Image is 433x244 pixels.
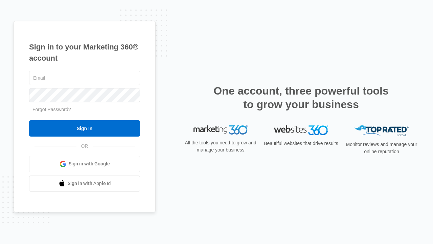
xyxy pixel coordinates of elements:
[32,107,71,112] a: Forgot Password?
[29,120,140,137] input: Sign In
[69,160,110,167] span: Sign in with Google
[29,41,140,64] h1: Sign in to your Marketing 360® account
[263,140,339,147] p: Beautiful websites that drive results
[274,125,328,135] img: Websites 360
[29,156,140,172] a: Sign in with Google
[193,125,248,135] img: Marketing 360
[76,143,93,150] span: OR
[29,71,140,85] input: Email
[68,180,111,187] span: Sign in with Apple Id
[183,139,258,154] p: All the tools you need to grow and manage your business
[355,125,409,137] img: Top Rated Local
[344,141,419,155] p: Monitor reviews and manage your online reputation
[29,176,140,192] a: Sign in with Apple Id
[211,84,391,111] h2: One account, three powerful tools to grow your business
